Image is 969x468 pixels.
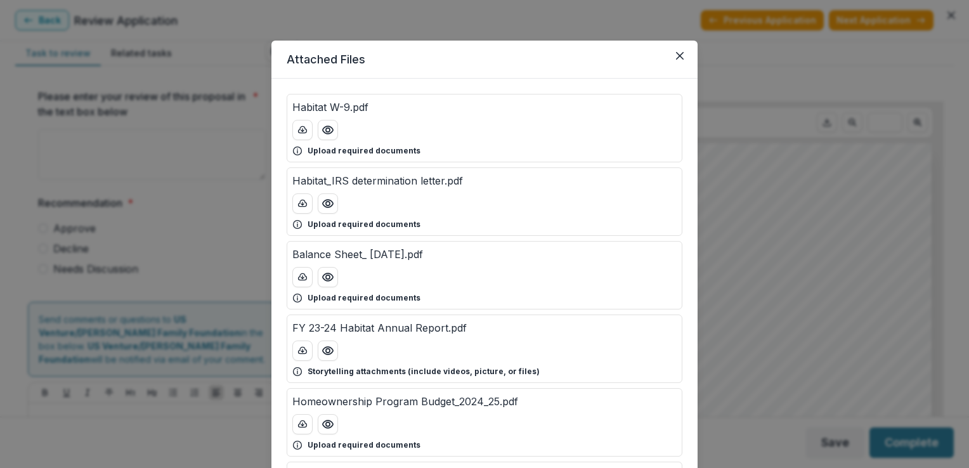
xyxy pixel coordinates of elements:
[308,439,420,451] p: Upload required documents
[292,267,313,287] button: download-button
[292,193,313,214] button: download-button
[308,292,420,304] p: Upload required documents
[292,100,368,115] p: Habitat W-9.pdf
[308,219,420,230] p: Upload required documents
[292,247,423,262] p: Balance Sheet_ [DATE].pdf
[318,414,338,434] button: Preview Homeownership Program Budget_2024_25.pdf
[292,341,313,361] button: download-button
[670,46,690,66] button: Close
[271,41,698,79] header: Attached Files
[292,394,518,409] p: Homeownership Program Budget_2024_25.pdf
[308,145,420,157] p: Upload required documents
[308,366,540,377] p: Storytelling attachments (include videos, picture, or files)
[292,320,467,335] p: FY 23-24 Habitat Annual Report.pdf
[292,414,313,434] button: download-button
[318,193,338,214] button: Preview Habitat_IRS determination letter.pdf
[292,173,463,188] p: Habitat_IRS determination letter.pdf
[318,267,338,287] button: Preview Balance Sheet_ June 2025.pdf
[292,120,313,140] button: download-button
[318,120,338,140] button: Preview Habitat W-9.pdf
[318,341,338,361] button: Preview FY 23-24 Habitat Annual Report.pdf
